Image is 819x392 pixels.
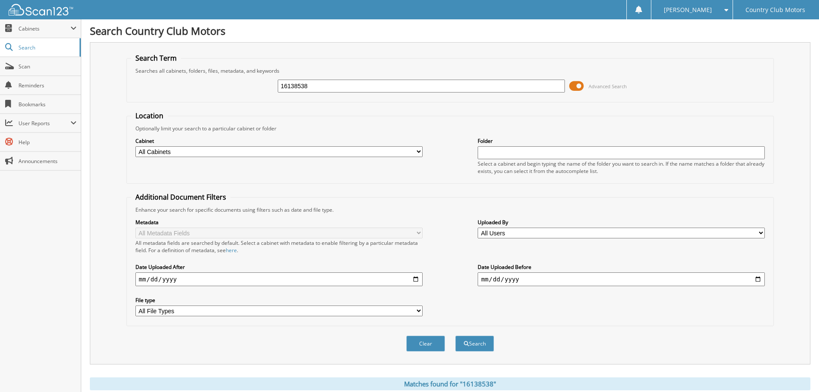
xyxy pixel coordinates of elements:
[18,63,77,70] span: Scan
[406,336,445,352] button: Clear
[135,272,423,286] input: start
[478,219,765,226] label: Uploaded By
[135,239,423,254] div: All metadata fields are searched by default. Select a cabinet with metadata to enable filtering b...
[135,263,423,271] label: Date Uploaded After
[90,24,810,38] h1: Search Country Club Motors
[135,137,423,145] label: Cabinet
[9,4,73,15] img: scan123-logo-white.svg
[18,101,77,108] span: Bookmarks
[18,44,75,51] span: Search
[135,296,423,304] label: File type
[131,67,769,74] div: Searches all cabinets, folders, files, metadata, and keywords
[455,336,494,352] button: Search
[664,7,712,12] span: [PERSON_NAME]
[478,272,765,286] input: end
[131,53,181,63] legend: Search Term
[18,25,71,32] span: Cabinets
[131,206,769,213] div: Enhance your search for specific documents using filters such as date and file type.
[18,157,77,165] span: Announcements
[18,139,77,146] span: Help
[478,263,765,271] label: Date Uploaded Before
[135,219,423,226] label: Metadata
[18,120,71,127] span: User Reports
[745,7,805,12] span: Country Club Motors
[589,83,627,90] span: Advanced Search
[18,82,77,89] span: Reminders
[478,160,765,175] div: Select a cabinet and begin typing the name of the folder you want to search in. If the name match...
[478,137,765,145] label: Folder
[131,192,230,202] legend: Additional Document Filters
[90,377,810,390] div: Matches found for "16138538"
[131,111,168,120] legend: Location
[226,247,237,254] a: here
[131,125,769,132] div: Optionally limit your search to a particular cabinet or folder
